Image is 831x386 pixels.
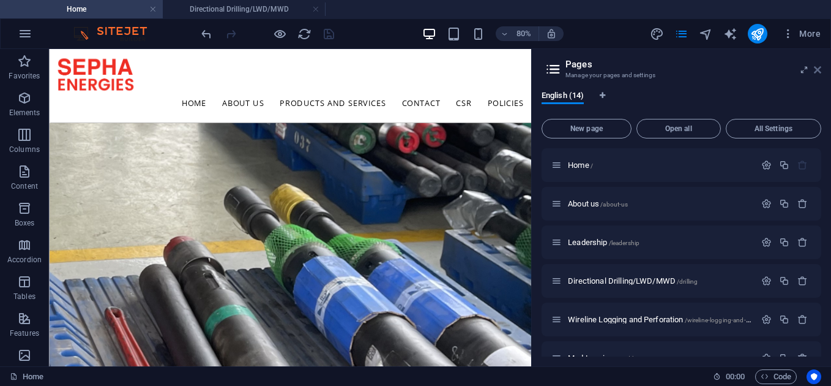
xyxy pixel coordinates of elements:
p: Accordion [7,255,42,265]
button: Open all [636,119,721,138]
div: Home/ [564,161,755,169]
h4: Directional Drilling/LWD/MWD [163,2,326,16]
div: Settings [761,314,772,325]
button: Code [755,369,797,384]
span: Code [761,369,791,384]
div: Settings [761,199,772,209]
i: Design (Ctrl+Alt+Y) [650,27,664,41]
div: Settings [761,353,772,363]
i: Undo: Change image (Ctrl+Z) [199,27,214,41]
p: Elements [9,108,40,118]
img: Editor Logo [70,26,162,41]
div: Settings [761,160,772,170]
span: New page [547,125,626,132]
span: Open all [642,125,715,132]
div: Language Tabs [542,91,821,114]
i: Publish [750,27,764,41]
button: New page [542,119,632,138]
div: Duplicate [779,353,789,363]
span: /mud-logging [615,355,654,362]
div: Remove [797,199,808,209]
i: Reload page [297,27,311,41]
span: Click to open page [568,161,593,170]
div: Leadership/leadership [564,238,755,246]
div: The startpage cannot be deleted [797,160,808,170]
span: More [782,28,821,40]
div: Duplicate [779,199,789,209]
span: English (14) [542,88,584,105]
span: Click to open page [568,276,698,286]
button: More [777,24,825,44]
button: publish [748,24,767,44]
span: /leadership [609,240,640,246]
div: Duplicate [779,276,789,286]
button: All Settings [726,119,821,138]
span: All Settings [731,125,816,132]
h6: Session time [713,369,745,384]
h2: Pages [565,59,821,70]
button: undo [199,26,214,41]
i: Pages (Ctrl+Alt+S) [674,27,688,41]
button: Usercentrics [807,369,821,384]
i: AI Writer [723,27,737,41]
div: About us/about-us [564,200,755,208]
p: Boxes [15,218,35,228]
div: Duplicate [779,314,789,325]
p: Columns [9,145,40,154]
p: Features [10,328,39,338]
div: Remove [797,276,808,286]
i: Navigator [699,27,713,41]
button: reload [297,26,311,41]
h6: 80% [514,26,534,41]
span: Click to open page [568,199,628,208]
div: Directional Drilling/LWD/MWD/drilling [564,277,755,285]
span: /about-us [600,201,628,208]
div: Duplicate [779,160,789,170]
span: Click to open page [568,315,776,324]
button: pages [674,26,689,41]
p: Images [12,365,37,375]
button: navigator [699,26,714,41]
a: Click to cancel selection. Double-click to open Pages [10,369,43,384]
p: Favorites [9,71,40,81]
div: Wireline Logging and Perforation/wireline-logging-and-perforation [564,316,755,324]
button: 80% [496,26,539,41]
span: Click to open page [568,238,639,247]
div: Settings [761,237,772,248]
span: 00 00 [726,369,745,384]
h3: Manage your pages and settings [565,70,797,81]
p: Tables [13,292,35,301]
span: /drilling [677,278,698,285]
p: Content [11,181,38,191]
div: Mud Logging/mud-logging [564,354,755,362]
button: design [650,26,665,41]
span: / [591,162,593,169]
div: Duplicate [779,237,789,248]
div: Remove [797,237,808,248]
div: Remove [797,314,808,325]
span: : [734,372,736,381]
span: /wireline-logging-and-perforation [685,317,777,324]
div: Remove [797,353,808,363]
button: text_generator [723,26,738,41]
div: Settings [761,276,772,286]
i: On resize automatically adjust zoom level to fit chosen device. [546,28,557,39]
